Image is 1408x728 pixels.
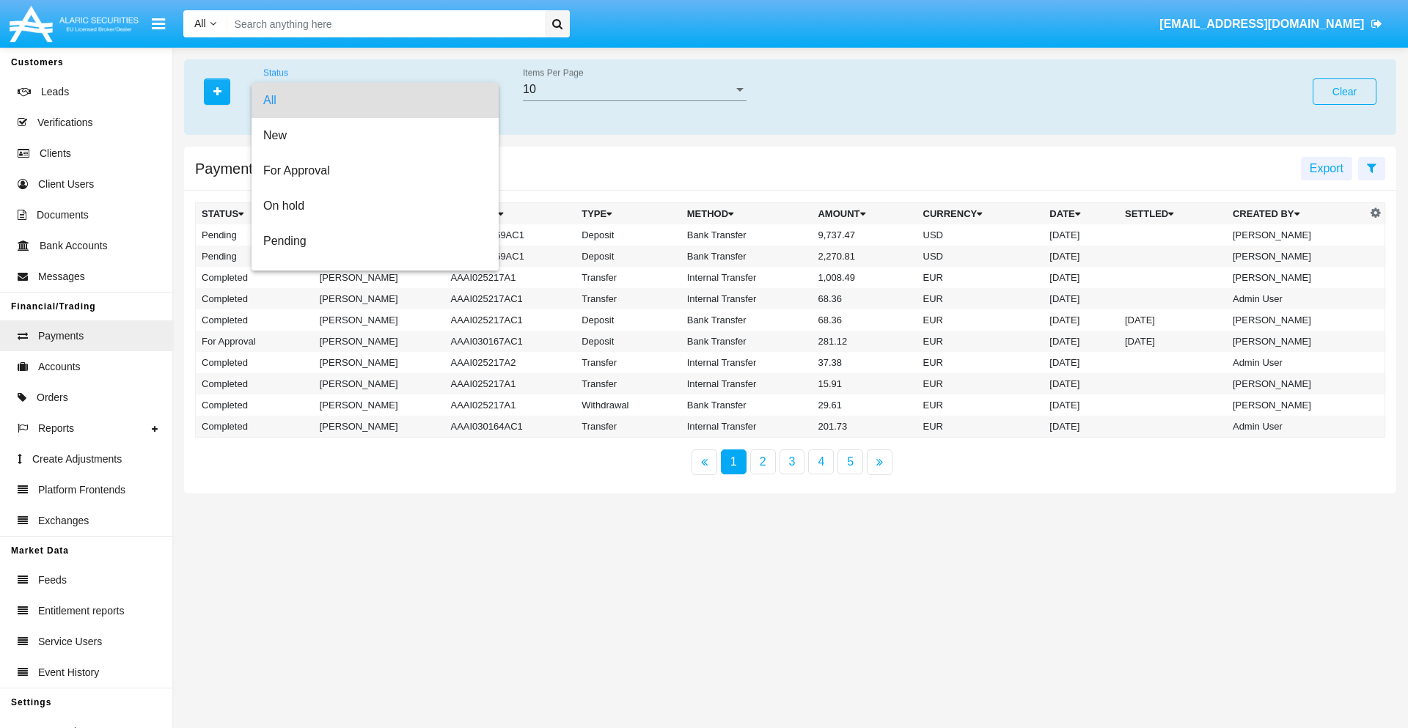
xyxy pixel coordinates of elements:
span: For Approval [263,153,487,188]
span: All [263,83,487,118]
span: On hold [263,188,487,224]
span: Rejected [263,259,487,294]
span: Pending [263,224,487,259]
span: New [263,118,487,153]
